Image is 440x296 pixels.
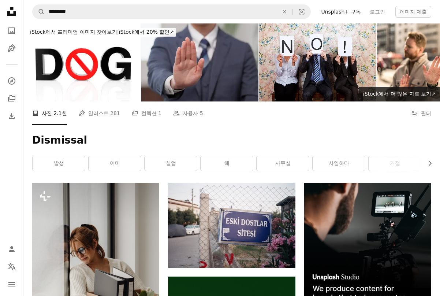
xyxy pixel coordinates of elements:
button: 언어 [4,259,19,274]
a: 사무실 [257,156,309,171]
a: 해 [201,156,253,171]
span: iStock에서 더 많은 자료 보기 ↗ [363,91,436,97]
button: 이미지 제출 [395,6,431,18]
a: 컬렉션 1 [132,101,161,125]
span: 281 [110,109,120,117]
img: No dogs allowed [23,23,141,101]
button: Unsplash 검색 [33,5,45,19]
a: 어미 [89,156,141,171]
a: 로그인 [365,6,389,18]
button: 시각적 검색 [293,5,310,19]
a: Unsplash+ 구독 [317,6,365,18]
a: 컴퓨터가 들어있는 상자를 들고 있는 여자 [32,275,159,281]
h1: Dismissal [32,134,431,147]
img: Hands of a businessman showing his palm [141,23,258,101]
a: 일러스트 [4,41,19,56]
a: 탐색 [4,74,19,88]
span: 1 [158,109,161,117]
form: 사이트 전체에서 이미지 찾기 [32,4,311,19]
a: 사용자 5 [173,101,203,125]
a: iStock에서 더 많은 자료 보기↗ [359,87,440,101]
a: 컬렉션 [4,91,19,106]
a: 사진 [4,23,19,38]
button: 필터 [411,101,431,125]
button: 목록을 오른쪽으로 스크롤 [423,156,431,171]
a: 발생 [33,156,85,171]
a: 사임하다 [313,156,365,171]
img: 울타리에 에스키 도스타 사이트라고 적힌 표지판 [168,183,295,268]
a: 거절 [369,156,421,171]
span: iStock에서 프리미엄 이미지 찾아보기 | [30,29,119,35]
a: 일러스트 281 [79,101,120,125]
span: 5 [200,109,203,117]
a: 울타리에 에스키 도스타 사이트라고 적힌 표지판 [168,222,295,229]
a: 실업 [145,156,197,171]
a: 로그인 / 가입 [4,242,19,256]
a: 다운로드 내역 [4,109,19,123]
button: 삭제 [276,5,292,19]
button: 메뉴 [4,277,19,292]
span: iStock에서 20% 할인 ↗ [30,29,174,35]
img: Faceless 없습니다 [259,23,376,101]
a: iStock에서 프리미엄 이미지 찾아보기|iStock에서 20% 할인↗ [23,23,180,41]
